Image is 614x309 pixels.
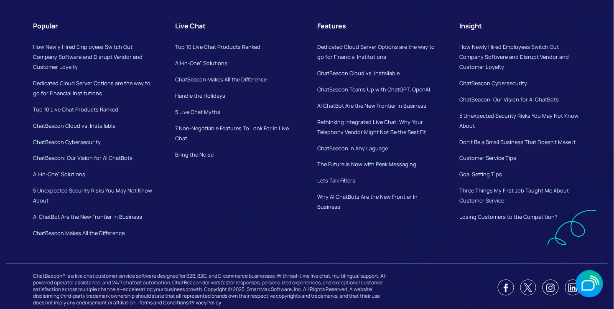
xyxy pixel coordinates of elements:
[460,138,576,146] a: Don’t Be a Small Business That Doesn’t Make It
[33,19,58,33] div: Popular
[33,171,85,178] a: All-in-One” Solutions
[33,43,143,71] a: How Newly Hired Employees Switch Out Company Software and Disrupt Vendor and Customer Loyalty
[318,193,418,211] a: Why AI ChatBots Are the New Frontier In Business
[33,122,115,129] a: ChatBeacon Cloud vs. Installable
[175,43,260,51] a: Top 10 Live Chat Products Ranked
[318,118,426,136] a: Rethinking Integrated Live Chat: Why Your Telephony Vendor Might Not Be the Best Fit
[460,154,517,162] a: Customer Service Tips
[175,76,267,83] a: ChatBeacon Makes All the Difference
[175,108,220,116] a: 5 Live Chat Myths
[460,213,558,221] a: Losing Customers to the Competition?
[318,161,417,168] a: The Future is Now with Peek Messaging
[546,284,555,292] img: Icon
[318,86,431,93] a: ChatBeacon Teams Up with ChatGPT, OpenAI
[460,112,579,129] a: 5 Unexpected Security Risks You May Not Know About
[460,79,527,87] a: ChatBeacon Cybersecurity
[318,144,388,152] a: ChatBeacon in Any Laguage
[33,230,125,237] a: ChatBeacon Makes All the Difference
[318,177,356,185] a: Lets Talk Filters
[33,269,389,306] div: ChatBeacon® is a live chat customer service software designed for B2B, B2C, and E-commerce busine...
[175,124,289,142] a: 7 Non-Negotiable Features To Look For in Live Chat
[33,79,150,97] a: Dedicated Cloud Server Options are the way to go for Financial Institutions
[460,187,569,205] a: Three Things My First Job Taught Me About Customer Service
[460,43,569,71] a: How Newly Hired Employees Switch Out Company Software and Disrupt Vendor and Customer Loyalty
[175,59,227,67] a: All-in-One” Solutions
[175,19,206,33] div: Live Chat
[33,187,152,205] a: 5 Unexpected Security Risks You May Not Know About
[318,69,400,77] a: ChatBeacon Cloud vs. Installable
[175,92,225,99] a: Handle the Holidays
[460,19,482,33] div: Insight
[175,151,214,158] a: Bring the Noise
[33,106,118,113] a: Top 10 Live Chat Products Ranked
[190,299,221,306] a: Privacy Policy
[318,19,346,33] div: Features
[33,154,132,162] a: ChatBeacon: Our Vision for AI ChatBots
[502,284,510,292] img: Icon
[33,138,101,146] a: ChatBeacon Cybersecurity
[33,213,142,221] a: AI ChatBot Are the New Frontier In Business
[318,43,435,61] a: Dedicated Cloud Server Options are the way to go for Financial Institutions
[139,299,189,306] a: Terms and Conditions
[460,171,502,178] a: Goal Setting Tips
[318,102,427,109] a: AI ChatBot Are the New Frontier In Business
[460,96,559,103] a: ChatBeacon: Our Vision for AI ChatBots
